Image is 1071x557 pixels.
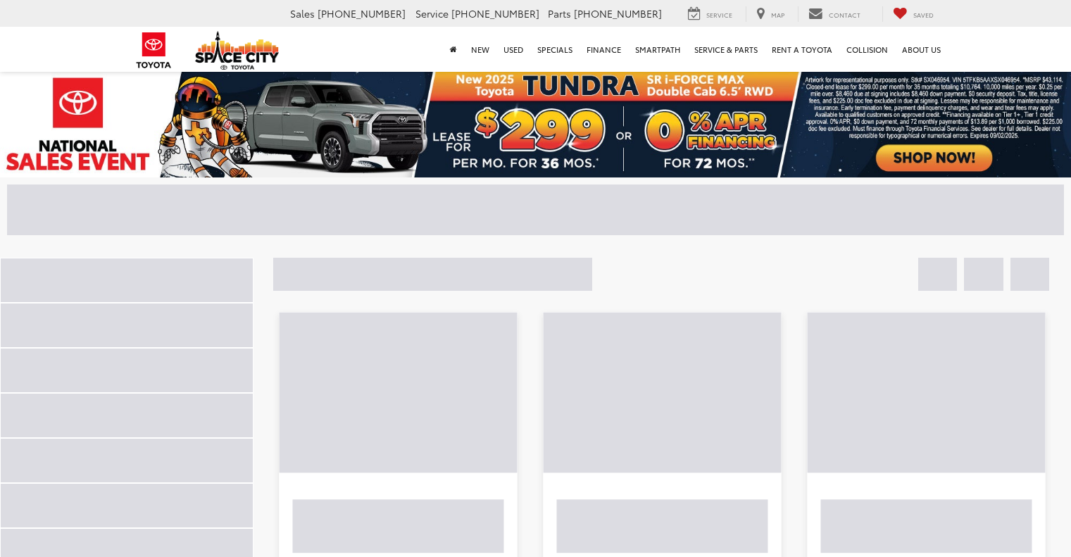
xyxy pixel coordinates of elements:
[771,10,784,19] span: Map
[127,27,180,73] img: Toyota
[913,10,934,19] span: Saved
[496,27,530,72] a: Used
[746,6,795,22] a: Map
[318,6,406,20] span: [PHONE_NUMBER]
[798,6,871,22] a: Contact
[290,6,315,20] span: Sales
[195,31,280,70] img: Space City Toyota
[548,6,571,20] span: Parts
[451,6,539,20] span: [PHONE_NUMBER]
[628,27,687,72] a: SmartPath
[765,27,839,72] a: Rent a Toyota
[895,27,948,72] a: About Us
[839,27,895,72] a: Collision
[706,10,732,19] span: Service
[443,27,464,72] a: Home
[580,27,628,72] a: Finance
[677,6,743,22] a: Service
[574,6,662,20] span: [PHONE_NUMBER]
[415,6,449,20] span: Service
[464,27,496,72] a: New
[530,27,580,72] a: Specials
[829,10,860,19] span: Contact
[687,27,765,72] a: Service & Parts
[882,6,944,22] a: My Saved Vehicles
